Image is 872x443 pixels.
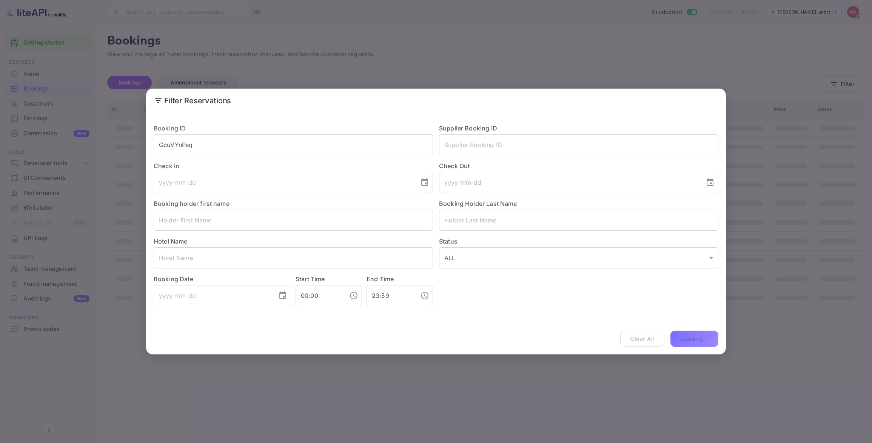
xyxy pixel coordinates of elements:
[275,288,290,303] button: Choose date
[367,285,414,306] input: hh:mm
[367,275,394,283] label: End Time
[154,124,186,132] label: Booking ID
[346,288,361,303] button: Choose time, selected time is 12:00 AM
[154,161,433,170] label: Check In
[154,247,433,268] input: Hotel Name
[296,275,325,283] label: Start Time
[439,172,699,193] input: yyyy-mm-dd
[439,247,718,268] div: ALL
[154,285,272,306] input: yyyy-mm-dd
[146,89,726,113] h2: Filter Reservations
[154,200,230,207] label: Booking holder first name
[154,210,433,231] input: Holder First Name
[296,285,343,306] input: hh:mm
[439,210,718,231] input: Holder Last Name
[417,288,432,303] button: Choose time, selected time is 11:59 PM
[154,134,433,155] input: Booking ID
[154,238,188,245] label: Hotel Name
[439,161,718,170] label: Check Out
[439,134,718,155] input: Supplier Booking ID
[703,175,718,190] button: Choose date
[154,274,291,284] label: Booking Date
[439,124,497,132] label: Supplier Booking ID
[154,172,414,193] input: yyyy-mm-dd
[417,175,432,190] button: Choose date
[439,200,517,207] label: Booking Holder Last Name
[439,237,718,246] label: Status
